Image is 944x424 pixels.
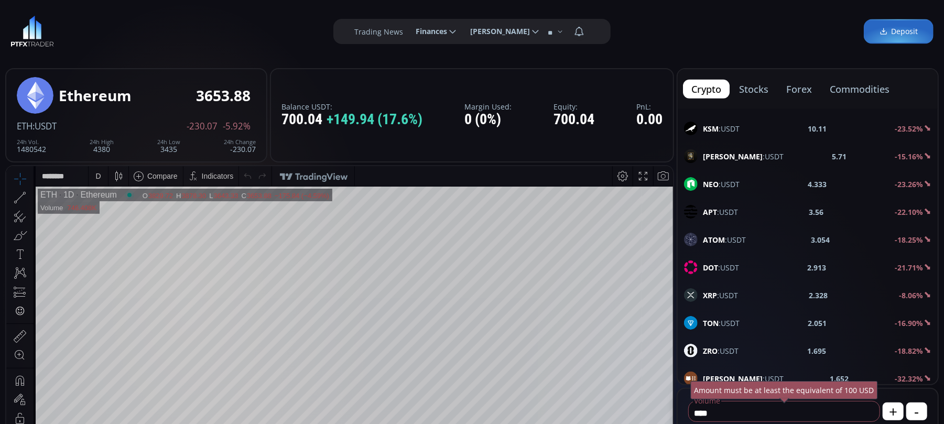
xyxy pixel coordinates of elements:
div: 24h Change [224,139,256,145]
span: :USDT [32,120,57,132]
b: 4.333 [808,179,827,190]
span: :USDT [703,179,740,190]
div: 3643.33 [208,26,232,34]
div: 746.408K [61,38,90,46]
div: Amount must be at least the equivalent of 100 USD [691,381,878,399]
span: :USDT [703,262,739,273]
label: PnL: [636,103,663,111]
span: :USDT [703,234,746,245]
div: ETH [34,24,51,34]
span: :USDT [703,345,739,356]
div: 0.00 [636,112,663,128]
span: -5.92% [223,122,251,131]
div: 24h High [90,139,114,145]
div: Indicators [196,6,227,14]
div: 3653.88 [241,26,265,34]
b: [PERSON_NAME] [703,151,763,161]
b: XRP [703,290,717,300]
label: Balance USDT: [281,103,422,111]
b: -18.82% [895,346,923,356]
div: −175.84 (−4.59%) [268,26,323,34]
label: Margin Used: [464,103,512,111]
span: :USDT [703,151,784,162]
div: Volume [34,38,57,46]
div: C [235,26,241,34]
b: -16.90% [895,318,923,328]
div: 3435 [157,139,180,153]
button: + [883,403,904,420]
a: Deposit [864,19,934,44]
span: -230.07 [187,122,218,131]
div: 24h Low [157,139,180,145]
b: ATOM [703,235,725,245]
div: Compare [141,6,171,14]
div: O [136,26,142,34]
span: :USDT [703,373,784,384]
div: Ethereum [68,24,110,34]
span: :USDT [703,290,738,301]
button: commodities [821,80,898,99]
b: -15.16% [895,151,923,161]
b: 1.695 [807,345,826,356]
div: 0 (0%) [464,112,512,128]
span: :USDT [703,123,740,134]
span: Finances [408,21,447,42]
b: 3.054 [811,234,830,245]
b: 1.652 [830,373,849,384]
b: 10.11 [808,123,827,134]
b: -18.25% [895,235,923,245]
div: 1480542 [17,139,46,153]
b: 3.56 [809,206,824,218]
img: LOGO [10,16,54,47]
div: H [170,26,175,34]
div: 4380 [90,139,114,153]
button: - [906,403,927,420]
div: 3878.30 [175,26,200,34]
label: Equity: [554,103,594,111]
b: 5.71 [832,151,847,162]
b: -21.71% [895,263,923,273]
b: 2.913 [808,262,827,273]
b: KSM [703,124,719,134]
b: TON [703,318,719,328]
div: Ethereum [59,88,132,104]
b: 2.328 [809,290,828,301]
div: 24h Vol. [17,139,46,145]
b: -23.26% [895,179,923,189]
div: 700.04 [554,112,594,128]
b: [PERSON_NAME] [703,374,763,384]
span: [PERSON_NAME] [463,21,530,42]
button: stocks [731,80,777,99]
b: NEO [703,179,719,189]
b: -23.52% [895,124,923,134]
b: -8.06% [899,290,923,300]
span: :USDT [703,206,738,218]
b: 2.051 [808,318,827,329]
button: crypto [683,80,730,99]
b: -32.32% [895,374,923,384]
label: Trading News [354,26,403,37]
span: Deposit [880,26,918,37]
div: D [89,6,94,14]
div: -230.07 [224,139,256,153]
div: 1D [51,24,68,34]
div: 3653.88 [196,88,251,104]
div:  [9,140,18,150]
span: ETH [17,120,32,132]
b: DOT [703,263,718,273]
div: L [203,26,207,34]
button: forex [778,80,820,99]
b: ZRO [703,346,718,356]
div: 3829.72 [142,26,167,34]
span: :USDT [703,318,740,329]
span: +149.94 (17.6%) [327,112,422,128]
b: APT [703,207,717,217]
div: Market open [118,24,128,34]
div: 700.04 [281,112,422,128]
b: -22.10% [895,207,923,217]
